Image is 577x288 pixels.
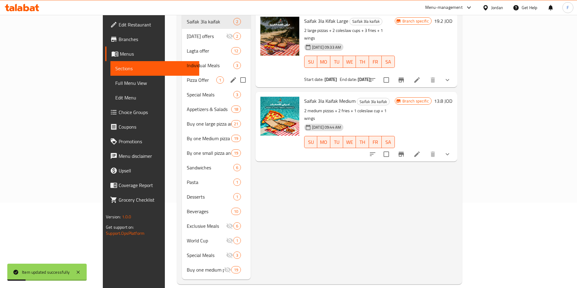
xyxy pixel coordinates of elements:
[119,196,194,203] span: Grocery Checklist
[400,18,431,24] span: Branch specific
[119,21,194,28] span: Edit Restaurant
[380,74,393,86] span: Select to update
[226,222,233,230] svg: Inactive section
[371,138,379,147] span: FR
[231,135,241,142] div: items
[187,222,226,230] span: Exclusive Meals
[187,193,233,200] div: Desserts
[115,79,194,87] span: Full Menu View
[105,120,199,134] a: Coupons
[413,151,421,158] a: Edit menu item
[105,178,199,193] a: Coverage Report
[182,102,251,116] div: Appetizers & Salads18
[382,136,395,148] button: SA
[320,138,328,147] span: MO
[234,165,241,171] span: 6
[426,73,440,87] button: delete
[187,135,231,142] div: By one Medium pizza and get one free -inactive
[182,73,251,87] div: Pizza Offer1edit
[217,77,224,83] span: 1
[333,138,341,147] span: TU
[182,58,251,73] div: Individual Meals3
[317,56,330,68] button: MO
[187,149,231,157] div: By one small pizza and get one free
[187,62,233,69] span: Individual Meals
[187,106,231,113] span: Appetizers & Salads
[119,36,194,43] span: Branches
[226,252,233,259] svg: Inactive section
[234,63,241,68] span: 3
[187,120,231,127] span: Buy one large pizza and get one free
[369,136,382,148] button: FR
[304,75,324,83] span: Start date:
[120,50,194,57] span: Menus
[491,4,503,11] div: Jordan
[233,18,241,25] div: items
[187,91,233,98] span: Special Meals
[182,262,251,277] div: Buy one medium pizza and get one free19
[105,163,199,178] a: Upsell
[182,189,251,204] div: Desserts1
[346,57,353,66] span: WE
[187,179,233,186] span: Pasta
[187,164,233,171] div: Sandwiches
[182,248,251,262] div: Special Meals3
[234,92,241,98] span: 3
[182,131,251,146] div: By one Medium pizza and get one free -inactive19
[340,75,357,83] span: End date:
[187,208,231,215] div: Beverages
[182,43,251,58] div: Lagta offer12
[233,237,241,244] div: items
[119,138,194,145] span: Promotions
[234,223,241,229] span: 6
[234,252,241,258] span: 3
[106,213,121,221] span: Version:
[119,167,194,174] span: Upsell
[233,62,241,69] div: items
[413,76,421,84] a: Edit menu item
[187,237,226,244] span: World Cup
[105,47,199,61] a: Menus
[384,57,392,66] span: SA
[233,222,241,230] div: items
[224,266,231,273] svg: Inactive section
[187,18,233,25] span: Saifak 3la kaifak
[187,33,226,40] div: Ramadan offers
[231,267,241,273] span: 19
[110,76,199,90] a: Full Menu View
[229,75,238,85] button: edit
[310,44,343,50] span: [DATE] 09:33 AM
[187,252,226,259] span: Special Meals
[382,56,395,68] button: SA
[105,149,199,163] a: Menu disclaimer
[317,136,330,148] button: MO
[567,4,569,11] span: F
[182,12,251,279] nav: Menu sections
[105,134,199,149] a: Promotions
[434,97,452,105] h6: 13.8 JOD
[320,57,328,66] span: MO
[350,18,382,25] span: Saifak 3la kaifak
[231,121,241,127] span: 21
[330,56,343,68] button: TU
[105,17,199,32] a: Edit Restaurant
[231,266,241,273] div: items
[182,14,251,29] div: Saifak 3la kaifak2
[187,47,231,54] div: Lagta offer
[357,98,390,105] div: Saifak 3la kaifak
[307,57,315,66] span: SU
[260,17,299,56] img: Saifak 3la Kifak Large
[325,75,337,83] b: [DATE]
[444,76,451,84] svg: Show Choices
[233,179,241,186] div: items
[231,106,241,112] span: 18
[187,266,224,273] span: Buy one medium pizza and get one free
[115,94,194,101] span: Edit Menu
[119,182,194,189] span: Coverage Report
[394,147,408,161] button: Branch-specific-item
[231,150,241,156] span: 19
